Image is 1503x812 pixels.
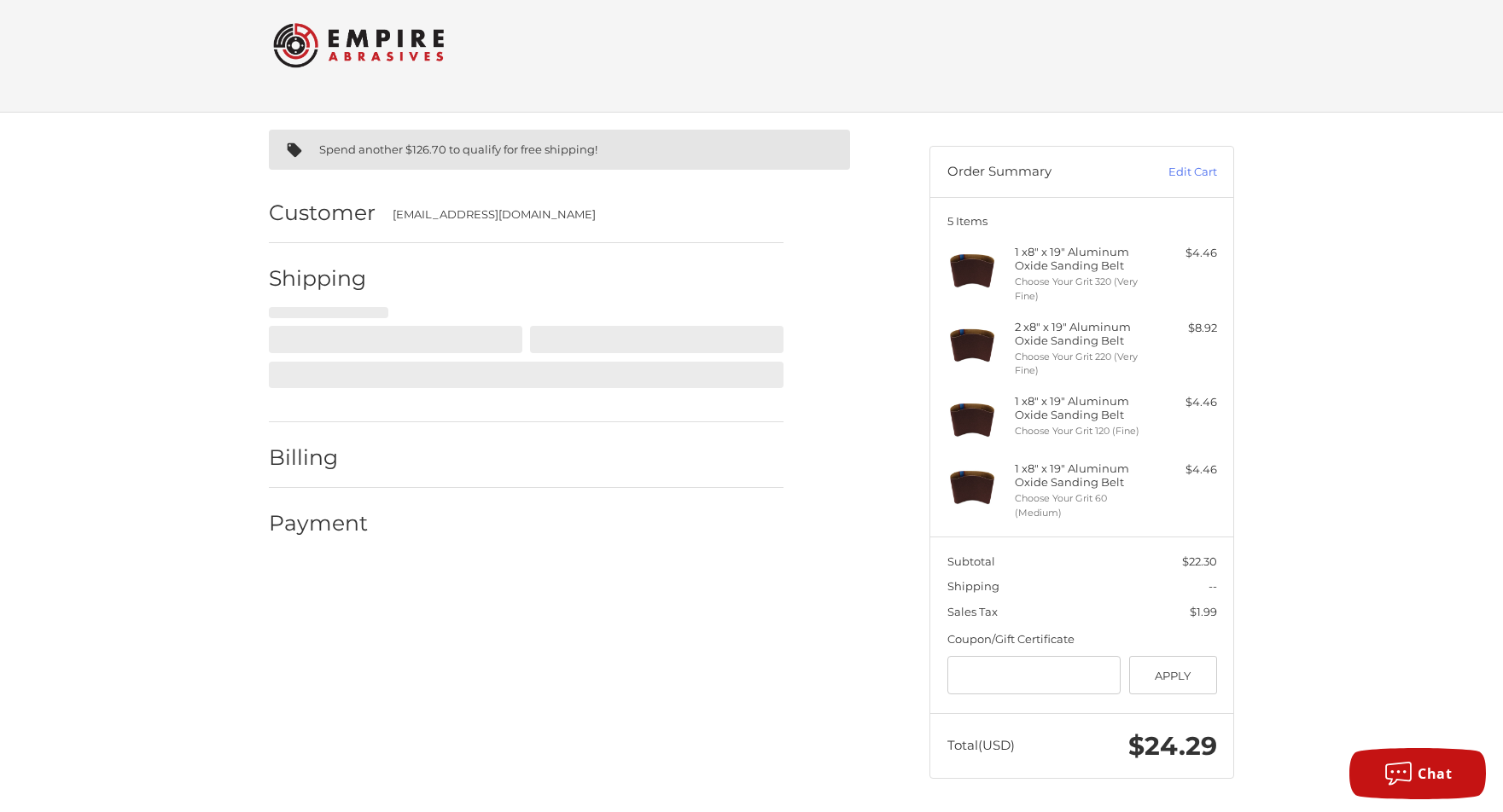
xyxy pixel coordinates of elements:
[947,605,998,618] span: Sales Tax
[1150,245,1217,262] div: $4.46
[1150,394,1217,411] div: $4.46
[1150,461,1217,478] div: $4.46
[947,656,1121,694] input: Gift Certificate or Coupon Code
[1015,491,1145,519] li: Choose Your Grit 60 (Medium)
[947,579,999,593] span: Shipping
[273,12,444,78] img: Empire Abrasives
[1182,554,1217,568] span: $22.30
[947,737,1015,753] span: Total (USD)
[269,265,369,292] h2: Shipping
[1015,350,1145,378] li: Choose Your Grit 220 (Very Fine)
[1015,245,1145,273] h4: 1 x 8" x 19" Aluminum Oxide Sanding Belt
[1015,461,1145,490] h4: 1 x 8" x 19" Aluminum Oxide Sanding Belt
[947,164,1131,181] h3: Order Summary
[1131,164,1217,181] a: Edit Cart
[1209,579,1217,593] span: --
[1150,320,1217,337] div: $8.92
[1015,394,1145,422] h4: 1 x 8" x 19" Aluminum Oxide Sanding Belt
[393,206,767,223] div: [EMAIL_ADDRESS][DOMAIN_NAME]
[1128,730,1217,762] span: $24.29
[269,444,369,471] h2: Billing
[947,631,1217,648] div: Coupon/Gift Certificate
[1190,605,1217,618] span: $1.99
[1349,748,1486,799] button: Chat
[1015,275,1145,303] li: Choose Your Grit 320 (Very Fine)
[319,142,597,156] span: Spend another $126.70 to qualify for free shipping!
[1418,764,1452,783] span: Chat
[947,554,995,568] span: Subtotal
[1015,320,1145,348] h4: 2 x 8" x 19" Aluminum Oxide Sanding Belt
[269,510,369,536] h2: Payment
[1129,656,1217,694] button: Apply
[947,214,1217,228] h3: 5 Items
[269,200,376,226] h2: Customer
[1015,424,1145,438] li: Choose Your Grit 120 (Fine)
